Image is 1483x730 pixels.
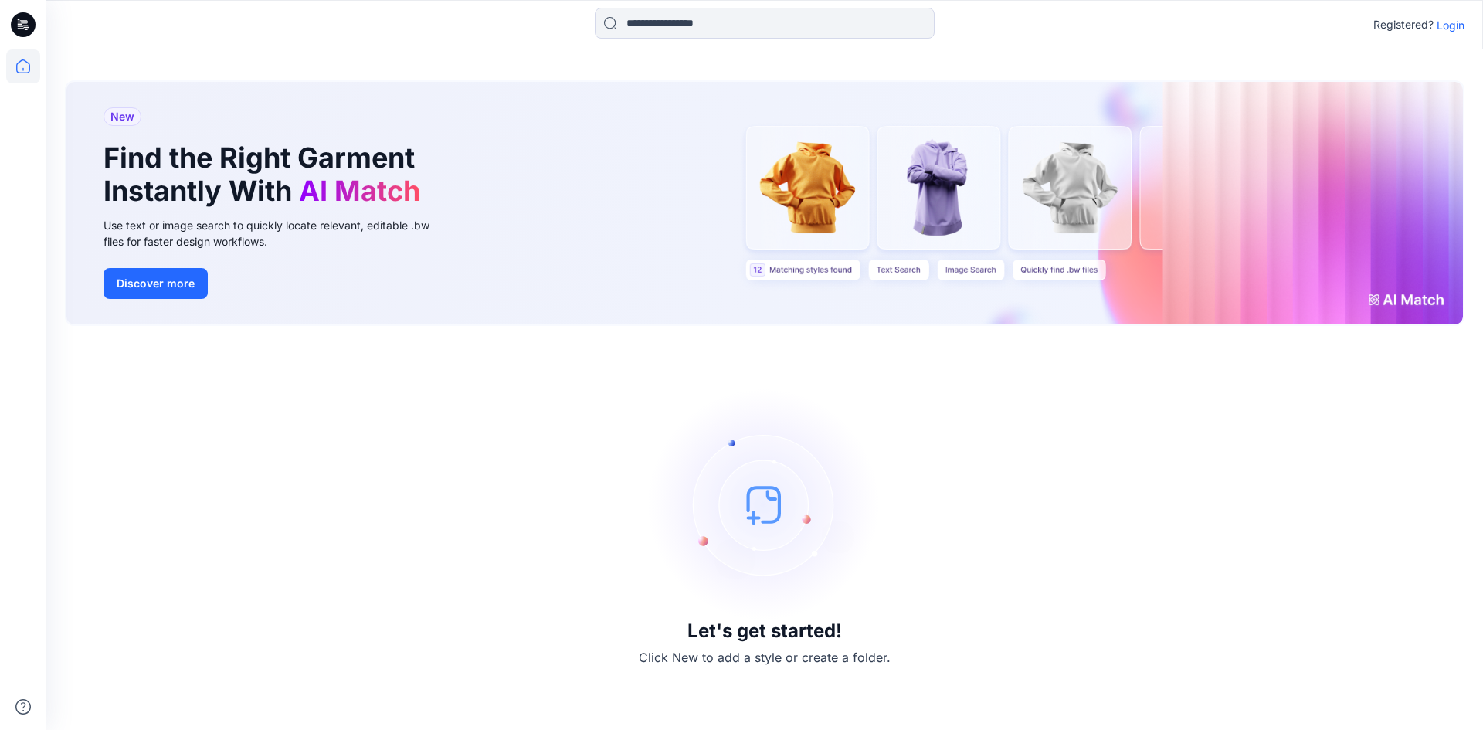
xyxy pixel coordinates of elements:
[639,648,891,667] p: Click New to add a style or create a folder.
[104,141,428,208] h1: Find the Right Garment Instantly With
[299,174,420,208] span: AI Match
[1437,17,1464,33] p: Login
[104,268,208,299] button: Discover more
[1373,15,1434,34] p: Registered?
[687,620,842,642] h3: Let's get started!
[104,217,451,250] div: Use text or image search to quickly locate relevant, editable .bw files for faster design workflows.
[649,389,881,620] img: empty-state-image.svg
[110,107,134,126] span: New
